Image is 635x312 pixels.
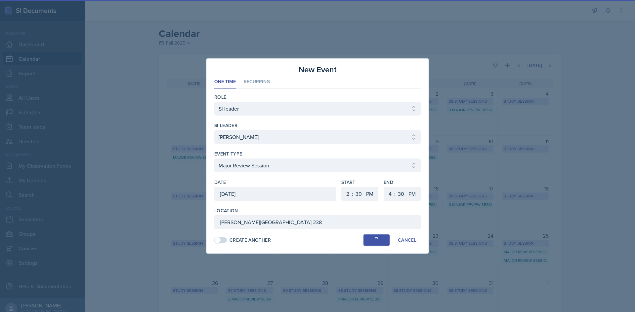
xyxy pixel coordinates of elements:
[299,64,337,76] h3: New Event
[394,234,421,246] button: Cancel
[394,190,396,198] div: :
[341,179,378,186] label: Start
[214,122,237,129] label: si leader
[214,179,226,186] label: Date
[214,215,421,229] input: Enter location
[230,237,271,244] div: Create Another
[352,190,353,198] div: :
[214,94,226,100] label: Role
[214,151,242,157] label: Event Type
[384,179,421,186] label: End
[214,207,238,214] label: Location
[214,76,236,88] li: One Time
[398,237,416,243] div: Cancel
[244,76,270,88] li: Recurring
